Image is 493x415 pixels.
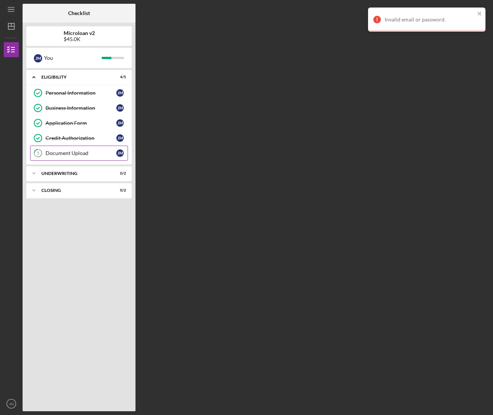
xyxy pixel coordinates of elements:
[68,10,90,16] b: Checklist
[30,131,128,146] a: Credit AuthorizationJM
[44,52,102,64] div: You
[30,85,128,100] a: Personal InformationJM
[113,75,126,79] div: 4 / 5
[477,11,482,18] button: close
[41,171,107,176] div: Underwriting
[46,150,116,156] div: Document Upload
[9,402,14,406] text: JM
[41,188,107,193] div: Closing
[116,89,124,97] div: J M
[41,75,107,79] div: Eligibility
[116,134,124,142] div: J M
[46,135,116,141] div: Credit Authorization
[30,100,128,116] a: Business InformationJM
[34,54,42,62] div: J M
[116,119,124,127] div: J M
[46,105,116,111] div: Business Information
[113,188,126,193] div: 0 / 2
[37,151,39,156] tspan: 5
[4,396,19,411] button: JM
[30,146,128,161] a: 5Document UploadJM
[64,36,95,42] div: $45.0K
[116,149,124,157] div: J M
[30,116,128,131] a: Application FormJM
[46,120,116,126] div: Application Form
[113,171,126,176] div: 0 / 2
[385,17,475,23] div: Invalid email or password.
[64,30,95,36] b: Microloan v2
[46,90,116,96] div: Personal Information
[116,104,124,112] div: J M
